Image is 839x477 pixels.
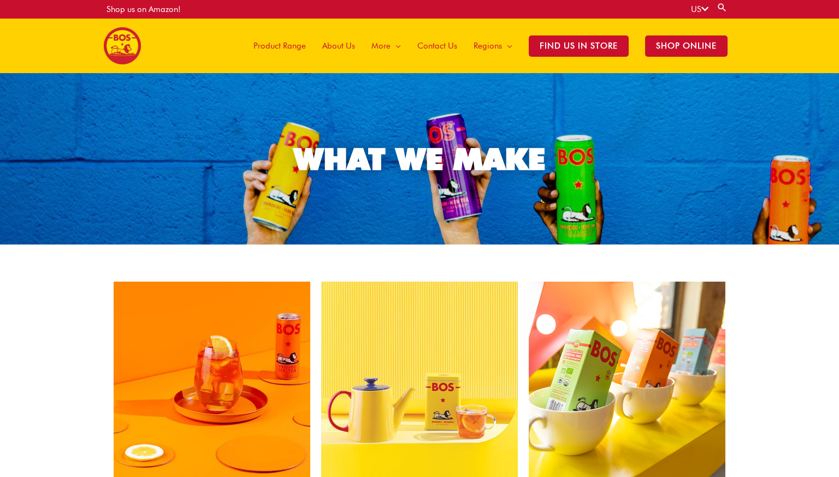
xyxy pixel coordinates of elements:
[637,19,736,73] a: SHOP ONLINE
[322,29,355,62] span: About Us
[717,2,728,13] a: Search button
[417,29,457,62] span: Contact Us
[645,35,728,57] span: SHOP ONLINE
[409,19,465,73] a: Contact Us
[104,27,141,64] img: BOS United States
[363,19,409,73] a: More
[529,35,629,57] span: Find Us in Store
[314,19,363,73] a: About Us
[294,144,545,174] div: WHAT WE MAKE
[691,4,708,14] a: US
[245,19,314,73] a: Product Range
[474,29,502,62] span: Regions
[465,19,521,73] a: Regions
[371,29,391,62] span: More
[521,19,637,73] a: Find Us in Store
[253,29,306,62] span: Product Range
[237,19,736,73] nav: Site Navigation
